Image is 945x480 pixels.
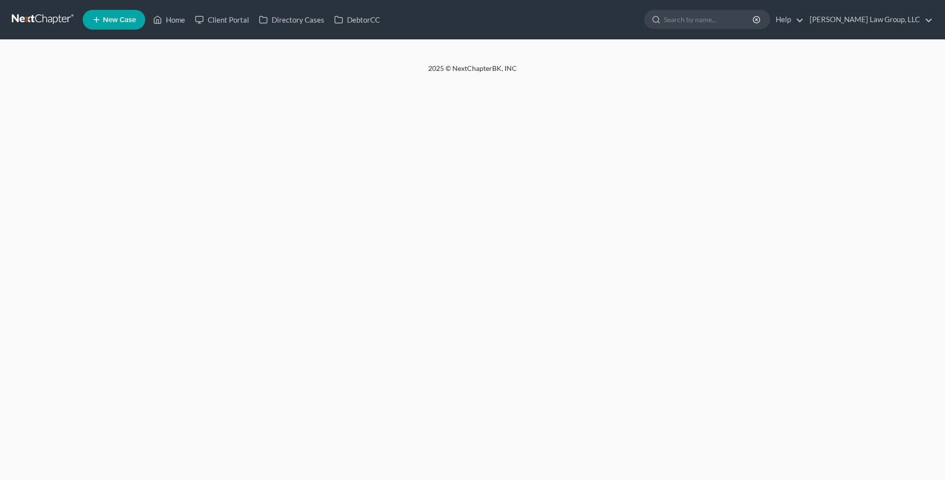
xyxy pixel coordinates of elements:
a: Client Portal [190,11,254,29]
a: Directory Cases [254,11,329,29]
a: Help [771,11,804,29]
a: DebtorCC [329,11,385,29]
a: Home [148,11,190,29]
div: 2025 © NextChapterBK, INC [192,64,753,81]
span: New Case [103,16,136,24]
input: Search by name... [664,10,754,29]
a: [PERSON_NAME] Law Group, LLC [805,11,933,29]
